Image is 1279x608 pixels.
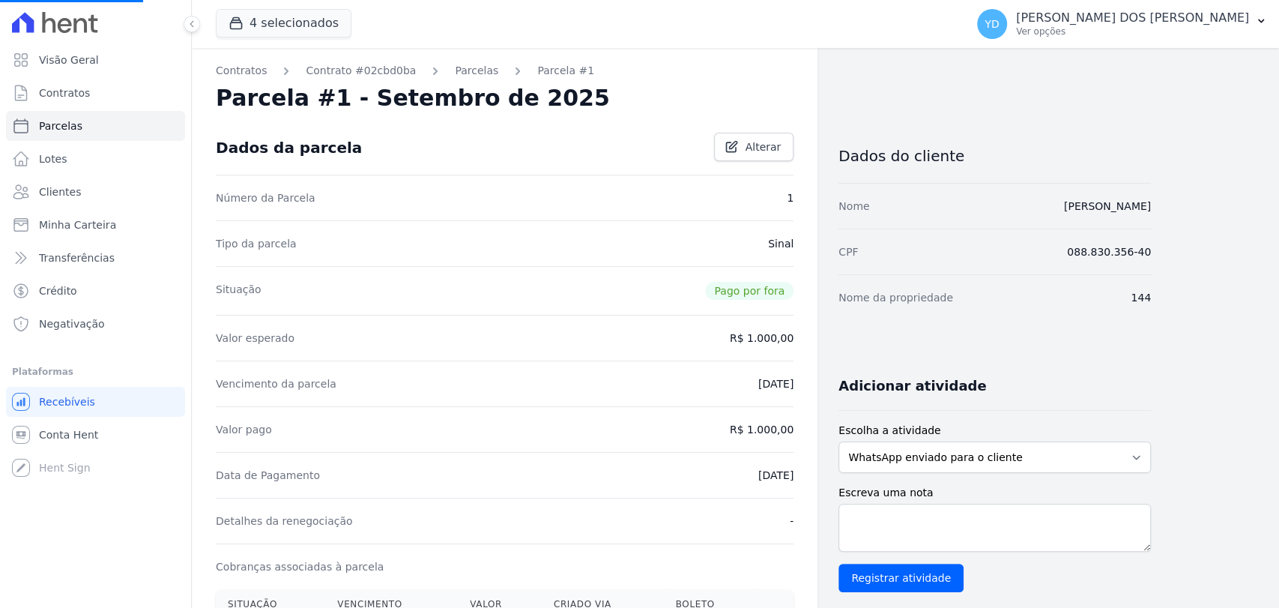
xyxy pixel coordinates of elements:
dt: Nome [838,199,869,214]
dd: 144 [1131,290,1151,305]
a: Transferências [6,243,185,273]
input: Registrar atividade [838,564,964,592]
dt: Valor esperado [216,331,294,346]
a: Alterar [714,133,793,161]
button: 4 selecionados [216,9,351,37]
h3: Adicionar atividade [838,377,986,395]
dt: Valor pago [216,422,272,437]
dd: [DATE] [758,468,793,483]
span: Recebíveis [39,394,95,409]
label: Escreva uma nota [838,485,1151,501]
span: Conta Hent [39,427,98,442]
dt: Data de Pagamento [216,468,320,483]
dd: R$ 1.000,00 [730,422,793,437]
a: Contratos [216,63,267,79]
a: Parcelas [455,63,498,79]
a: Parcelas [6,111,185,141]
a: Visão Geral [6,45,185,75]
a: Recebíveis [6,387,185,417]
dd: 088.830.356-40 [1067,244,1151,259]
span: Transferências [39,250,115,265]
button: YD [PERSON_NAME] DOS [PERSON_NAME] Ver opções [965,3,1279,45]
span: Crédito [39,283,77,298]
a: Crédito [6,276,185,306]
span: Negativação [39,316,105,331]
a: Lotes [6,144,185,174]
dd: [DATE] [758,376,793,391]
label: Escolha a atividade [838,423,1151,439]
span: Minha Carteira [39,217,116,232]
nav: Breadcrumb [216,63,793,79]
span: Parcelas [39,118,82,133]
dt: Vencimento da parcela [216,376,336,391]
dt: Nome da propriedade [838,290,953,305]
span: Lotes [39,151,67,166]
dt: Cobranças associadas à parcela [216,559,384,574]
dd: R$ 1.000,00 [730,331,793,346]
a: Minha Carteira [6,210,185,240]
span: Alterar [745,139,781,154]
p: Ver opções [1016,25,1249,37]
span: Visão Geral [39,52,99,67]
a: Clientes [6,177,185,207]
h2: Parcela #1 - Setembro de 2025 [216,85,610,112]
dd: - [790,514,793,529]
div: Plataformas [12,363,179,381]
dd: Sinal [768,236,793,251]
dt: Detalhes da renegociação [216,514,353,529]
a: Conta Hent [6,420,185,450]
div: Dados da parcela [216,139,362,157]
span: Contratos [39,85,90,100]
span: Pago por fora [705,282,793,300]
dt: Tipo da parcela [216,236,297,251]
a: Contrato #02cbd0ba [306,63,416,79]
dd: 1 [787,190,793,205]
a: Parcela #1 [537,63,594,79]
h3: Dados do cliente [838,147,1151,165]
a: Negativação [6,309,185,339]
p: [PERSON_NAME] DOS [PERSON_NAME] [1016,10,1249,25]
a: Contratos [6,78,185,108]
dt: CPF [838,244,858,259]
span: YD [985,19,999,29]
span: Clientes [39,184,81,199]
dt: Número da Parcela [216,190,315,205]
a: [PERSON_NAME] [1064,200,1151,212]
dt: Situação [216,282,261,300]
